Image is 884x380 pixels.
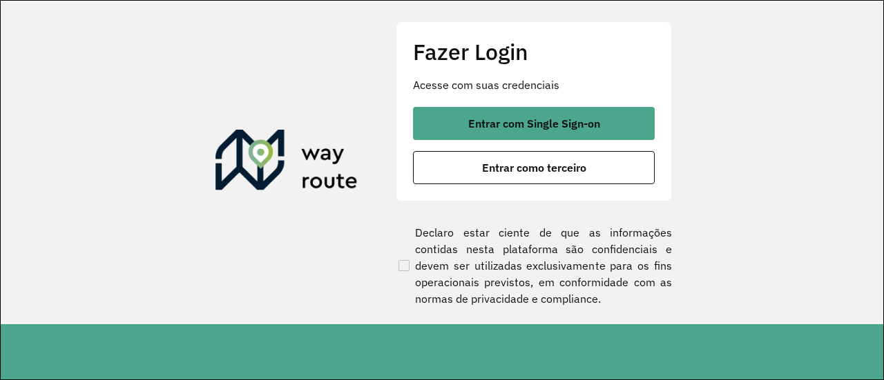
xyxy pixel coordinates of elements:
button: button [413,151,655,184]
span: Entrar com Single Sign-on [468,118,600,129]
span: Entrar como terceiro [482,162,586,173]
button: button [413,107,655,140]
img: Roteirizador AmbevTech [215,130,358,196]
p: Acesse com suas credenciais [413,77,655,93]
label: Declaro estar ciente de que as informações contidas nesta plataforma são confidenciais e devem se... [396,224,672,307]
h2: Fazer Login [413,39,655,65]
